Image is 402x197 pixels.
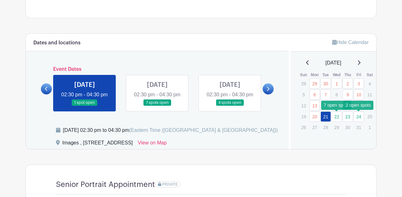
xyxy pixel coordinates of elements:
a: 2 [343,78,353,89]
p: 25 [365,112,375,121]
div: [DATE] 02:30 pm to 04:30 pm [63,127,278,134]
p: 12 [299,101,309,110]
p: 4 [365,79,375,88]
p: 30 [343,122,353,132]
a: 13 [310,100,320,111]
a: 30 [321,78,331,89]
span: [DATE] [326,59,341,67]
p: 19 [299,112,309,121]
th: Mon [309,72,320,78]
p: 27 [310,122,320,132]
a: 22 [332,111,342,122]
p: 28 [299,79,309,88]
span: (Eastern Time ([GEOGRAPHIC_DATA] & [GEOGRAPHIC_DATA])) [129,127,278,133]
div: Images , [STREET_ADDRESS] [62,139,133,149]
a: 10 [354,89,364,100]
h6: Dates and locations [33,40,81,46]
th: Sun [298,72,309,78]
a: 23 [343,111,353,122]
a: 9 [343,89,353,100]
a: 3 [354,78,364,89]
p: 29 [332,122,342,132]
a: 21 [321,111,331,122]
th: Fri [353,72,364,78]
p: 26 [299,122,309,132]
th: Sat [364,72,375,78]
th: Wed [331,72,342,78]
h4: Senior Portrait Appointment [56,180,155,189]
a: 1 [332,78,342,89]
p: 8 [332,90,342,99]
a: Hide Calendar [332,40,369,45]
p: 5 [299,90,309,99]
h6: Event Dates [52,66,263,72]
p: 1 [365,122,375,132]
a: 24 [354,111,364,122]
p: 28 [321,122,331,132]
th: Thu [342,72,353,78]
a: View on Map [138,139,167,149]
th: Tue [320,72,331,78]
a: 6 [310,89,320,100]
p: 14 [321,101,331,110]
p: 31 [354,122,364,132]
a: 29 [310,78,320,89]
span: PRIVATE [162,182,178,187]
a: 20 [310,111,320,122]
div: 2 open spots [343,101,373,110]
div: 7 open spots [321,101,351,110]
p: 11 [365,90,375,99]
a: 7 [321,89,331,100]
